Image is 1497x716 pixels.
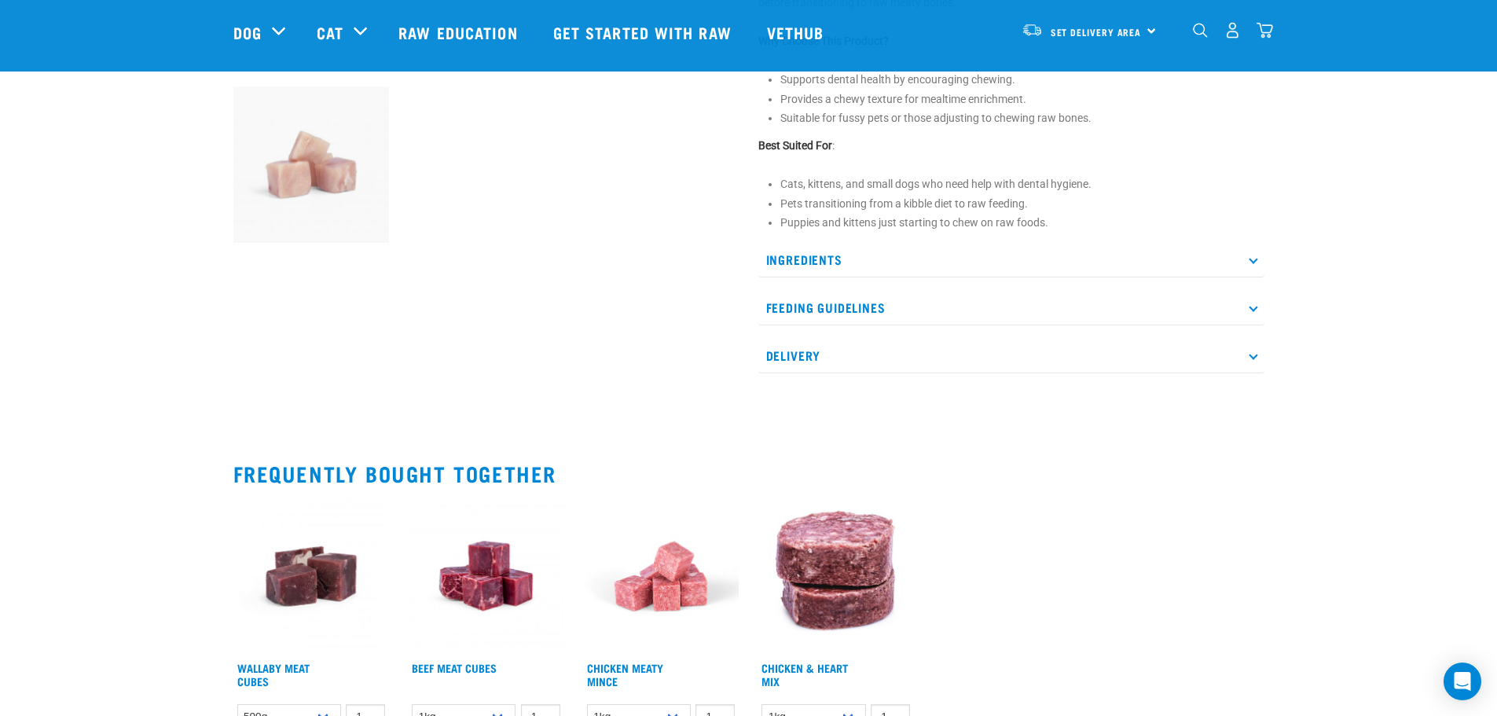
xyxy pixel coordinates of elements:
div: Open Intercom Messenger [1444,663,1481,700]
a: Cat [317,20,343,44]
img: Chicken meat [233,86,390,243]
p: Feeding Guidelines [758,290,1264,325]
strong: Best Suited For [758,139,832,152]
li: Pets transitioning from a kibble diet to raw feeding. [780,196,1264,212]
li: Cats, kittens, and small dogs who need help with dental hygiene. [780,176,1264,193]
li: Provides a chewy texture for mealtime enrichment. [780,91,1264,108]
img: Chicken and Heart Medallions [758,498,914,655]
a: Wallaby Meat Cubes [237,665,310,683]
img: home-icon-1@2x.png [1193,23,1208,38]
p: Ingredients [758,242,1264,277]
img: user.png [1224,22,1241,39]
a: Raw Education [383,1,537,64]
p: Delivery [758,338,1264,373]
li: Supports dental health by encouraging chewing. [780,72,1264,88]
h2: Frequently bought together [233,461,1264,486]
span: Set Delivery Area [1051,29,1142,35]
li: Puppies and kittens just starting to chew on raw foods. [780,215,1264,231]
p: : [758,138,1264,154]
a: Chicken Meaty Mince [587,665,663,683]
a: Vethub [751,1,844,64]
img: home-icon@2x.png [1257,22,1273,39]
img: Wallaby Meat Cubes [233,498,390,655]
li: Suitable for fussy pets or those adjusting to chewing raw bones. [780,110,1264,127]
img: Beef Meat Cubes 1669 [408,498,564,655]
a: Get started with Raw [538,1,751,64]
a: Beef Meat Cubes [412,665,497,670]
a: Chicken & Heart Mix [761,665,848,683]
a: Dog [233,20,262,44]
img: Chicken Meaty Mince [583,498,739,655]
img: van-moving.png [1022,23,1043,37]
